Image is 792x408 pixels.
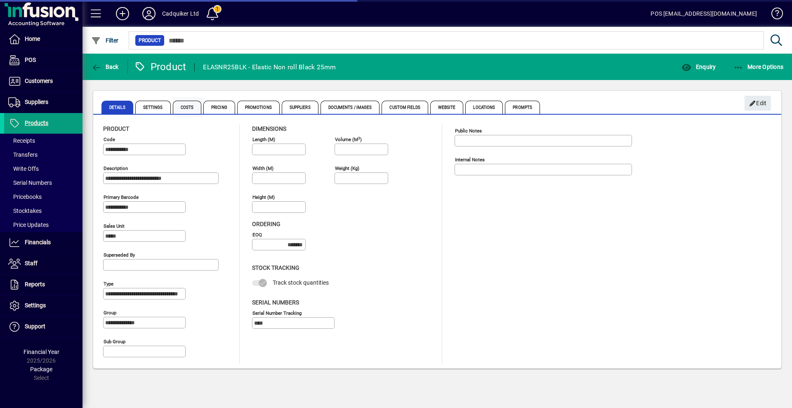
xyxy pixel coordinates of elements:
div: Cadquiker Ltd [162,7,199,20]
span: Edit [749,97,767,110]
span: Product [103,125,129,132]
mat-label: EOQ [252,232,262,238]
mat-label: Length (m) [252,137,275,142]
button: Add [109,6,136,21]
span: Pricing [203,101,235,114]
mat-label: Width (m) [252,165,273,171]
mat-label: Code [104,137,115,142]
a: Receipts [4,134,82,148]
span: Suppliers [25,99,48,105]
span: Financials [25,239,51,245]
span: Dimensions [252,125,286,132]
button: Edit [745,96,771,111]
mat-label: Weight (Kg) [335,165,359,171]
span: Filter [91,37,119,44]
span: Products [25,120,48,126]
a: Serial Numbers [4,176,82,190]
mat-label: Type [104,281,113,287]
mat-label: Public Notes [455,128,482,134]
span: More Options [733,64,784,70]
span: Enquiry [681,64,716,70]
span: Stock Tracking [252,264,299,271]
app-page-header-button: Back [82,59,128,74]
mat-label: Internal Notes [455,157,485,163]
span: Home [25,35,40,42]
span: Reports [25,281,45,288]
span: Financial Year [24,349,59,355]
div: POS [EMAIL_ADDRESS][DOMAIN_NAME] [651,7,757,20]
div: ELASNR25BLK - Elastic Non roll Black 25mm [203,61,336,74]
span: Website [430,101,464,114]
a: Pricebooks [4,190,82,204]
span: Package [30,366,52,373]
button: More Options [731,59,786,74]
span: Transfers [8,151,38,158]
mat-label: Superseded by [104,252,135,258]
a: Support [4,316,82,337]
a: Write Offs [4,162,82,176]
span: Documents / Images [321,101,380,114]
mat-label: Height (m) [252,194,275,200]
a: Home [4,29,82,50]
span: Ordering [252,221,280,227]
button: Filter [89,33,121,48]
sup: 3 [358,136,360,140]
mat-label: Sub group [104,339,125,344]
a: Transfers [4,148,82,162]
a: Suppliers [4,92,82,113]
a: Price Updates [4,218,82,232]
span: Serial Numbers [8,179,52,186]
button: Back [89,59,121,74]
mat-label: Volume (m ) [335,137,362,142]
span: Settings [135,101,171,114]
span: Suppliers [282,101,318,114]
span: Receipts [8,137,35,144]
span: Serial Numbers [252,299,299,306]
span: Support [25,323,45,330]
mat-label: Primary barcode [104,194,139,200]
span: Track stock quantities [273,279,329,286]
a: Customers [4,71,82,92]
mat-label: Description [104,165,128,171]
span: Price Updates [8,222,49,228]
span: Details [101,101,133,114]
a: Stocktakes [4,204,82,218]
span: Write Offs [8,165,39,172]
span: Product [139,36,161,45]
a: Financials [4,232,82,253]
a: Knowledge Base [765,2,782,28]
span: Promotions [237,101,280,114]
span: Customers [25,78,53,84]
a: Staff [4,253,82,274]
mat-label: Sales unit [104,223,125,229]
span: Custom Fields [382,101,428,114]
span: Staff [25,260,38,266]
mat-label: Serial Number tracking [252,310,302,316]
span: Prompts [505,101,540,114]
button: Profile [136,6,162,21]
mat-label: Group [104,310,116,316]
span: Pricebooks [8,193,42,200]
a: Settings [4,295,82,316]
button: Enquiry [679,59,718,74]
a: POS [4,50,82,71]
span: Settings [25,302,46,309]
a: Reports [4,274,82,295]
span: POS [25,57,36,63]
span: Locations [465,101,503,114]
div: Product [134,60,186,73]
span: Stocktakes [8,208,42,214]
span: Back [91,64,119,70]
span: Costs [173,101,202,114]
